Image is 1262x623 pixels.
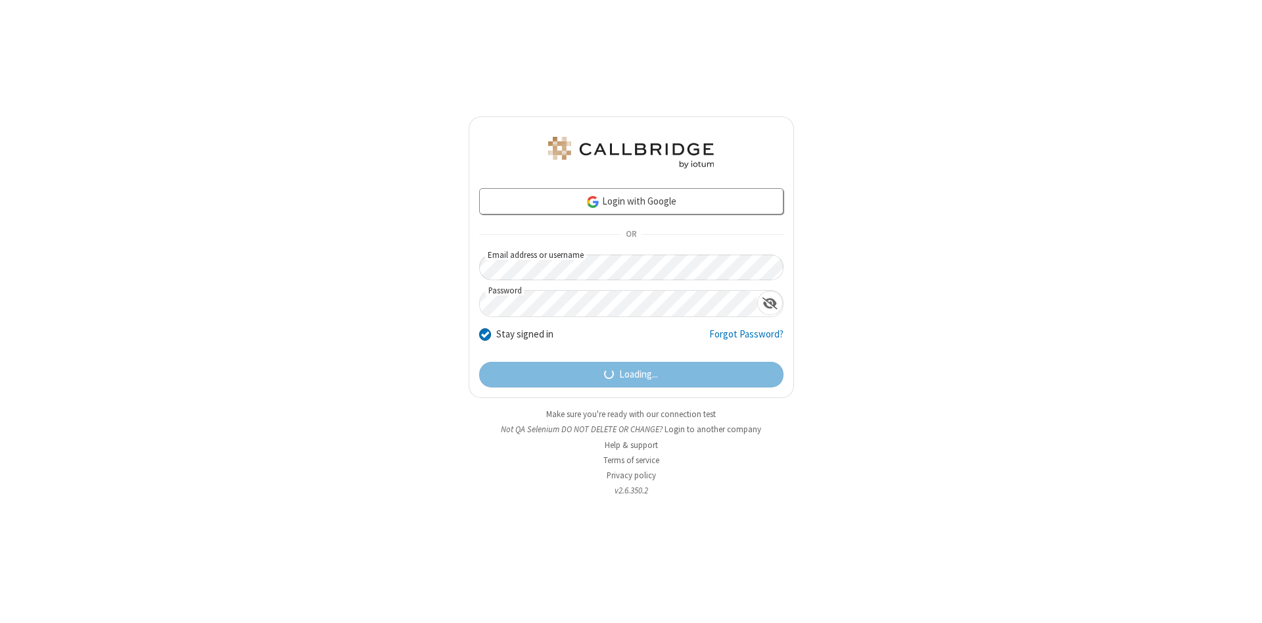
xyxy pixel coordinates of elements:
a: Help & support [605,439,658,451]
input: Email address or username [479,255,783,280]
li: v2.6.350.2 [469,484,794,497]
li: Not QA Selenium DO NOT DELETE OR CHANGE? [469,423,794,436]
a: Login with Google [479,188,783,214]
label: Stay signed in [496,327,553,342]
span: OR [620,226,642,244]
a: Privacy policy [607,470,656,481]
div: Show password [757,291,783,315]
button: Loading... [479,362,783,388]
input: Password [480,291,757,316]
a: Forgot Password? [709,327,783,352]
span: Loading... [619,367,658,382]
a: Make sure you're ready with our connection test [546,409,716,420]
a: Terms of service [603,455,659,466]
button: Login to another company [665,423,761,436]
img: google-icon.png [586,195,600,209]
img: QA Selenium DO NOT DELETE OR CHANGE [546,137,716,168]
